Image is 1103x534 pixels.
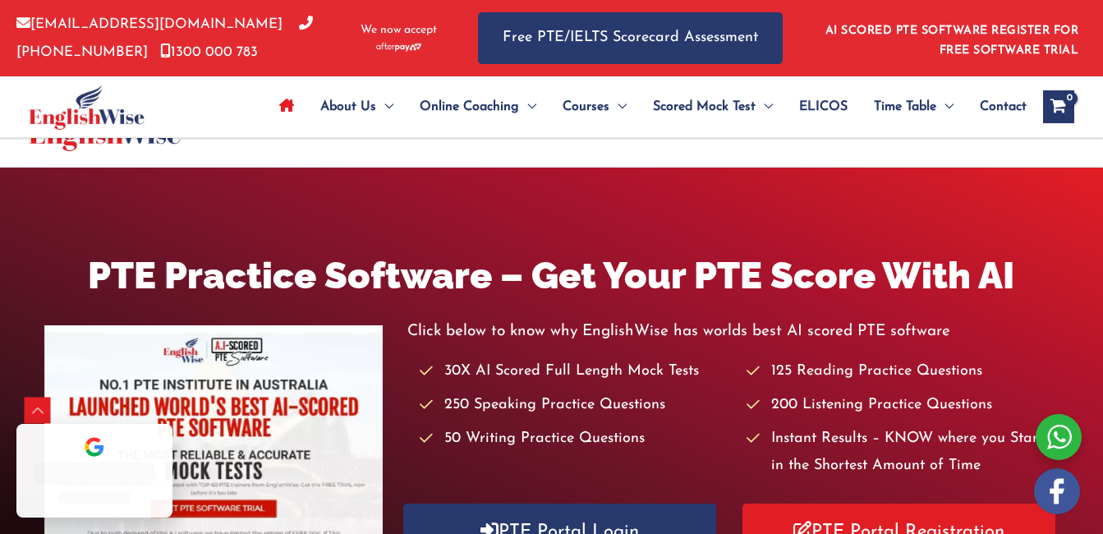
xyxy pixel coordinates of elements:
span: Scored Mock Test [653,78,756,136]
li: 50 Writing Practice Questions [420,426,732,453]
span: Time Table [874,78,936,136]
span: Online Coaching [420,78,519,136]
li: 30X AI Scored Full Length Mock Tests [420,358,732,385]
a: About UsMenu Toggle [307,78,407,136]
li: 200 Listening Practice Questions [747,392,1059,419]
nav: Site Navigation: Main Menu [266,78,1027,136]
li: Instant Results – KNOW where you Stand in the Shortest Amount of Time [747,426,1059,481]
a: [PHONE_NUMBER] [16,17,313,58]
span: Menu Toggle [756,78,773,136]
span: Contact [980,78,1027,136]
img: Afterpay-Logo [376,43,421,52]
a: CoursesMenu Toggle [549,78,640,136]
img: white-facebook.png [1034,468,1080,514]
span: Courses [563,78,609,136]
a: [EMAIL_ADDRESS][DOMAIN_NAME] [16,17,283,31]
a: Online CoachingMenu Toggle [407,78,549,136]
span: ELICOS [799,78,848,136]
a: Free PTE/IELTS Scorecard Assessment [478,12,783,64]
a: View Shopping Cart, empty [1043,90,1074,123]
a: Scored Mock TestMenu Toggle [640,78,786,136]
a: AI SCORED PTE SOFTWARE REGISTER FOR FREE SOFTWARE TRIAL [825,25,1079,57]
li: 125 Reading Practice Questions [747,358,1059,385]
span: Menu Toggle [519,78,536,136]
span: Menu Toggle [376,78,393,136]
a: 1300 000 783 [160,45,258,59]
a: Contact [967,78,1027,136]
p: Click below to know why EnglishWise has worlds best AI scored PTE software [407,318,1059,345]
span: Menu Toggle [609,78,627,136]
h1: PTE Practice Software – Get Your PTE Score With AI [44,250,1059,302]
span: We now accept [361,22,437,39]
span: About Us [320,78,376,136]
img: cropped-ew-logo [29,85,145,130]
aside: Header Widget 1 [816,12,1087,65]
span: Menu Toggle [936,78,954,136]
a: Time TableMenu Toggle [861,78,967,136]
li: 250 Speaking Practice Questions [420,392,732,419]
a: ELICOS [786,78,861,136]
